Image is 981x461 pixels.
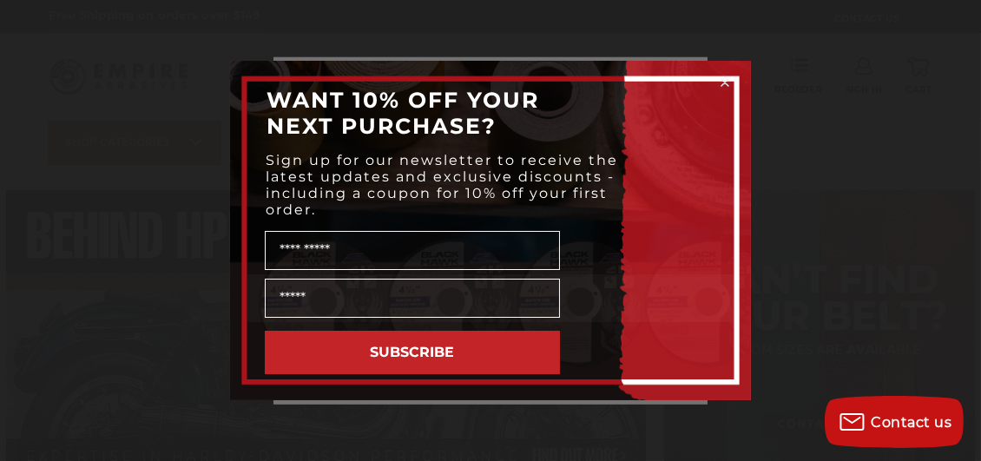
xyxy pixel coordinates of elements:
button: SUBSCRIBE [265,331,560,374]
span: Sign up for our newsletter to receive the latest updates and exclusive discounts - including a co... [266,152,618,218]
button: Contact us [825,396,964,448]
button: Close dialog [716,74,734,91]
span: WANT 10% OFF YOUR NEXT PURCHASE? [267,87,539,139]
input: Email [265,279,560,318]
span: Contact us [872,414,952,431]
